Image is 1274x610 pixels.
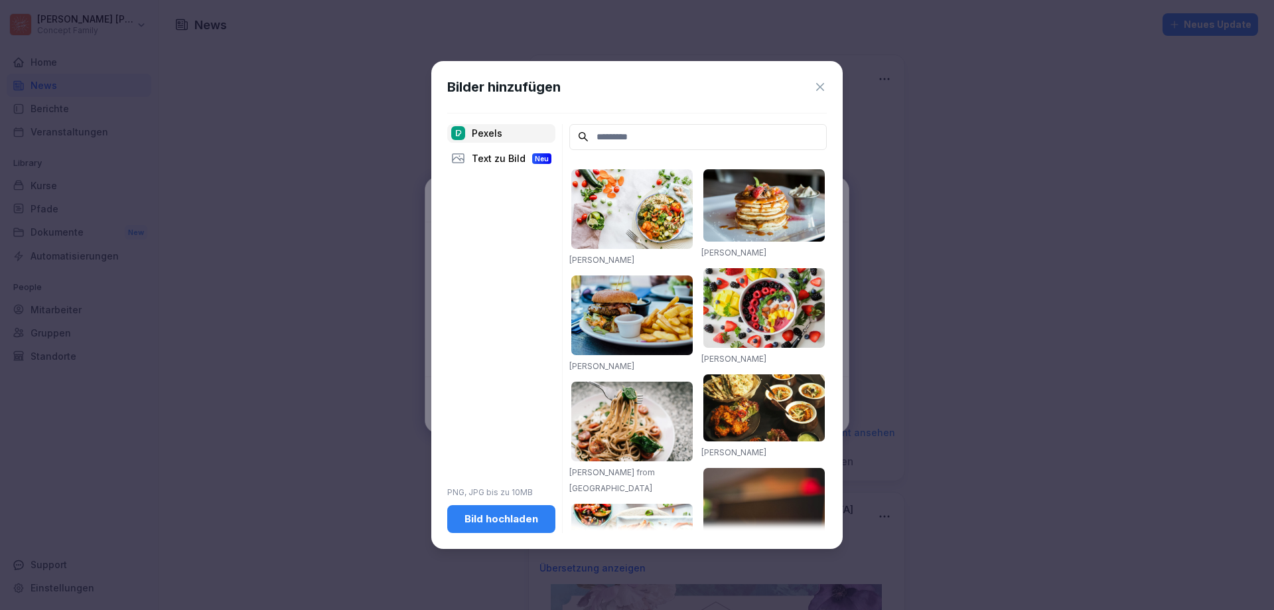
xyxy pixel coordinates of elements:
[571,169,693,249] img: pexels-photo-1640777.jpeg
[447,124,555,143] div: Pexels
[703,169,825,242] img: pexels-photo-376464.jpeg
[447,149,555,168] div: Text zu Bild
[571,382,693,461] img: pexels-photo-1279330.jpeg
[701,354,766,364] a: [PERSON_NAME]
[571,275,693,355] img: pexels-photo-70497.jpeg
[532,153,551,164] div: Neu
[701,447,766,457] a: [PERSON_NAME]
[569,467,655,493] a: [PERSON_NAME] from [GEOGRAPHIC_DATA]
[703,374,825,441] img: pexels-photo-958545.jpeg
[569,361,634,371] a: [PERSON_NAME]
[447,77,561,97] h1: Bilder hinzufügen
[451,126,465,140] img: pexels.png
[447,505,555,533] button: Bild hochladen
[458,512,545,526] div: Bild hochladen
[701,248,766,258] a: [PERSON_NAME]
[571,504,693,594] img: pexels-photo-1640772.jpeg
[569,255,634,265] a: [PERSON_NAME]
[447,487,555,498] p: PNG, JPG bis zu 10MB
[703,268,825,348] img: pexels-photo-1099680.jpeg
